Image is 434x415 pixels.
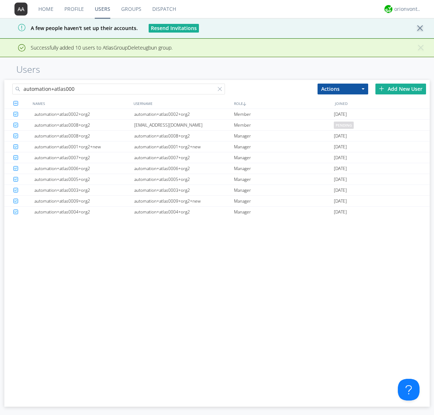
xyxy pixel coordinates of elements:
[375,84,426,94] div: Add New User
[334,207,347,217] span: [DATE]
[134,152,234,163] div: automation+atlas0007+org2
[4,109,430,120] a: automation+atlas0002+org2automation+atlas0002+org2Member[DATE]
[134,185,234,195] div: automation+atlas0003+org2
[31,98,132,109] div: NAMES
[334,131,347,141] span: [DATE]
[134,207,234,217] div: automation+atlas0004+org2
[34,207,134,217] div: automation+atlas0004+org2
[134,196,234,206] div: automation+atlas0009+org2+new
[34,109,134,119] div: automation+atlas0002+org2
[5,44,173,51] span: Successfully added 10 users to AtlasGroupDeleteugbun group.
[4,174,430,185] a: automation+atlas0005+org2automation+atlas0005+org2Manager[DATE]
[234,196,334,206] div: Manager
[234,109,334,119] div: Member
[134,141,234,152] div: automation+atlas0001+org2+new
[34,174,134,185] div: automation+atlas0005+org2
[4,131,430,141] a: automation+atlas0008+org2automation+atlas0008+org2Manager[DATE]
[4,152,430,163] a: automation+atlas0007+org2automation+atlas0007+org2Manager[DATE]
[398,379,420,401] iframe: Toggle Customer Support
[4,163,430,174] a: automation+atlas0006+org2automation+atlas0006+org2Manager[DATE]
[34,131,134,141] div: automation+atlas0008+org2
[132,98,233,109] div: USERNAME
[34,120,134,130] div: automation+atlas0008+org2
[234,120,334,130] div: Member
[334,185,347,196] span: [DATE]
[5,25,138,31] span: A few people haven't set up their accounts.
[318,84,368,94] button: Actions
[384,5,392,13] img: 29d36aed6fa347d5a1537e7736e6aa13
[134,109,234,119] div: automation+atlas0002+org2
[4,120,430,131] a: automation+atlas0008+org2[EMAIL_ADDRESS][DOMAIN_NAME]Memberpending
[234,152,334,163] div: Manager
[134,174,234,185] div: automation+atlas0005+org2
[4,196,430,207] a: automation+atlas0009+org2automation+atlas0009+org2+newManager[DATE]
[34,196,134,206] div: automation+atlas0009+org2
[14,3,27,16] img: 373638.png
[232,98,333,109] div: ROLE
[234,141,334,152] div: Manager
[34,185,134,195] div: automation+atlas0003+org2
[334,122,354,129] span: pending
[149,24,199,33] button: Resend Invitations
[12,84,225,94] input: Search users
[134,120,234,130] div: [EMAIL_ADDRESS][DOMAIN_NAME]
[34,163,134,174] div: automation+atlas0006+org2
[34,152,134,163] div: automation+atlas0007+org2
[379,86,384,91] img: plus.svg
[334,163,347,174] span: [DATE]
[134,163,234,174] div: automation+atlas0006+org2
[234,207,334,217] div: Manager
[394,5,421,13] div: orionvontas+atlas+automation+org2
[334,152,347,163] span: [DATE]
[234,174,334,185] div: Manager
[334,174,347,185] span: [DATE]
[134,131,234,141] div: automation+atlas0008+org2
[334,141,347,152] span: [DATE]
[4,185,430,196] a: automation+atlas0003+org2automation+atlas0003+org2Manager[DATE]
[4,207,430,217] a: automation+atlas0004+org2automation+atlas0004+org2Manager[DATE]
[334,109,347,120] span: [DATE]
[234,131,334,141] div: Manager
[333,98,434,109] div: JOINED
[4,141,430,152] a: automation+atlas0001+org2+newautomation+atlas0001+org2+newManager[DATE]
[34,141,134,152] div: automation+atlas0001+org2+new
[334,196,347,207] span: [DATE]
[234,163,334,174] div: Manager
[234,185,334,195] div: Manager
